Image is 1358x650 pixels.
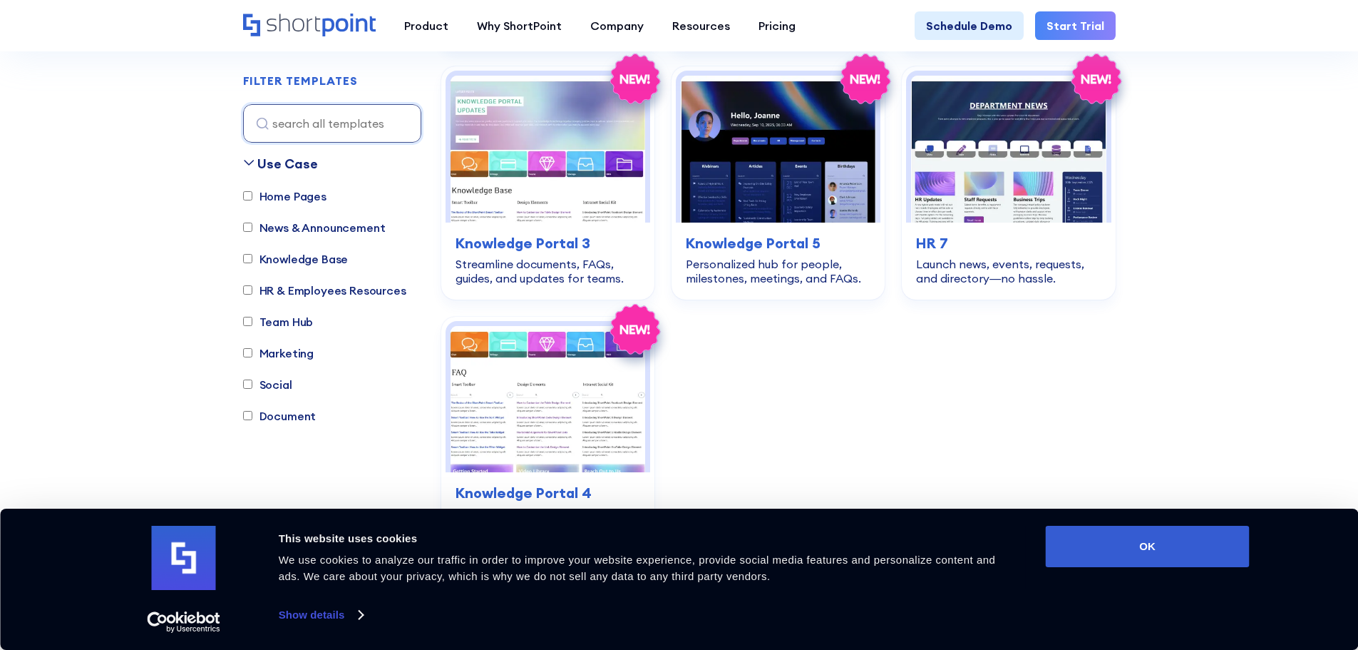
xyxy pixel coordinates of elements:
[686,257,870,285] div: Personalized hub for people, milestones, meetings, and FAQs.
[915,11,1024,40] a: Schedule Demo
[243,219,386,236] label: News & Announcement
[477,17,562,34] div: Why ShortPoint
[243,376,292,393] label: Social
[758,17,796,34] div: Pricing
[243,349,252,358] input: Marketing
[672,66,885,299] a: Knowledge Portal 5 – SharePoint Profile Page: Personalized hub for people, milestones, meetings, ...
[152,526,216,590] img: logo
[456,507,640,535] div: Centralize company news, events, highlights, and resources.
[590,17,644,34] div: Company
[243,192,252,201] input: Home Pages
[456,482,640,504] h3: Knowledge Portal 4
[243,345,314,362] label: Marketing
[1101,484,1358,650] iframe: Chat Widget
[916,257,1101,285] div: Launch news, events, requests, and directory—no hassle.
[744,11,810,40] a: Pricing
[279,530,1014,547] div: This website uses cookies
[1046,526,1250,567] button: OK
[279,554,996,582] span: We use cookies to analyze our traffic in order to improve your website experience, provide social...
[390,11,463,40] a: Product
[243,76,358,87] div: FILTER TEMPLATES
[243,286,252,295] input: HR & Employees Resources
[243,14,376,38] a: Home
[916,233,1101,254] h3: HR 7
[672,17,730,34] div: Resources
[463,11,576,40] a: Why ShortPoint
[441,66,654,299] a: Knowledge Portal 3 – Best SharePoint Template For Knowledge Base: Streamline documents, FAQs, gui...
[243,250,349,268] label: Knowledge Base
[456,257,640,285] div: Streamline documents, FAQs, guides, and updates for teams.
[243,318,252,327] input: Team Hub
[243,412,252,421] input: Document
[243,313,314,330] label: Team Hub
[279,604,363,626] a: Show details
[121,611,246,633] a: Usercentrics Cookiebot - opens in a new window
[243,407,317,425] label: Document
[404,17,448,34] div: Product
[911,76,1106,222] img: HR 7 – HR SharePoint Template: Launch news, events, requests, and directory—no hassle.
[658,11,744,40] a: Resources
[451,326,645,472] img: Knowledge Portal 4 – SharePoint Wiki Template: Centralize company news, events, highlights, and r...
[243,380,252,390] input: Social
[243,255,252,264] input: Knowledge Base
[902,66,1115,299] a: HR 7 – HR SharePoint Template: Launch news, events, requests, and directory—no hassle.HR 7Launch ...
[243,223,252,233] input: News & Announcement
[451,76,645,222] img: Knowledge Portal 3 – Best SharePoint Template For Knowledge Base: Streamline documents, FAQs, gui...
[441,317,654,549] a: Knowledge Portal 4 – SharePoint Wiki Template: Centralize company news, events, highlights, and r...
[1035,11,1116,40] a: Start Trial
[681,76,875,222] img: Knowledge Portal 5 – SharePoint Profile Page: Personalized hub for people, milestones, meetings, ...
[456,233,640,254] h3: Knowledge Portal 3
[257,154,318,173] div: Use Case
[243,104,421,143] input: search all templates
[576,11,658,40] a: Company
[243,282,406,299] label: HR & Employees Resources
[686,233,870,254] h3: Knowledge Portal 5
[243,188,326,205] label: Home Pages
